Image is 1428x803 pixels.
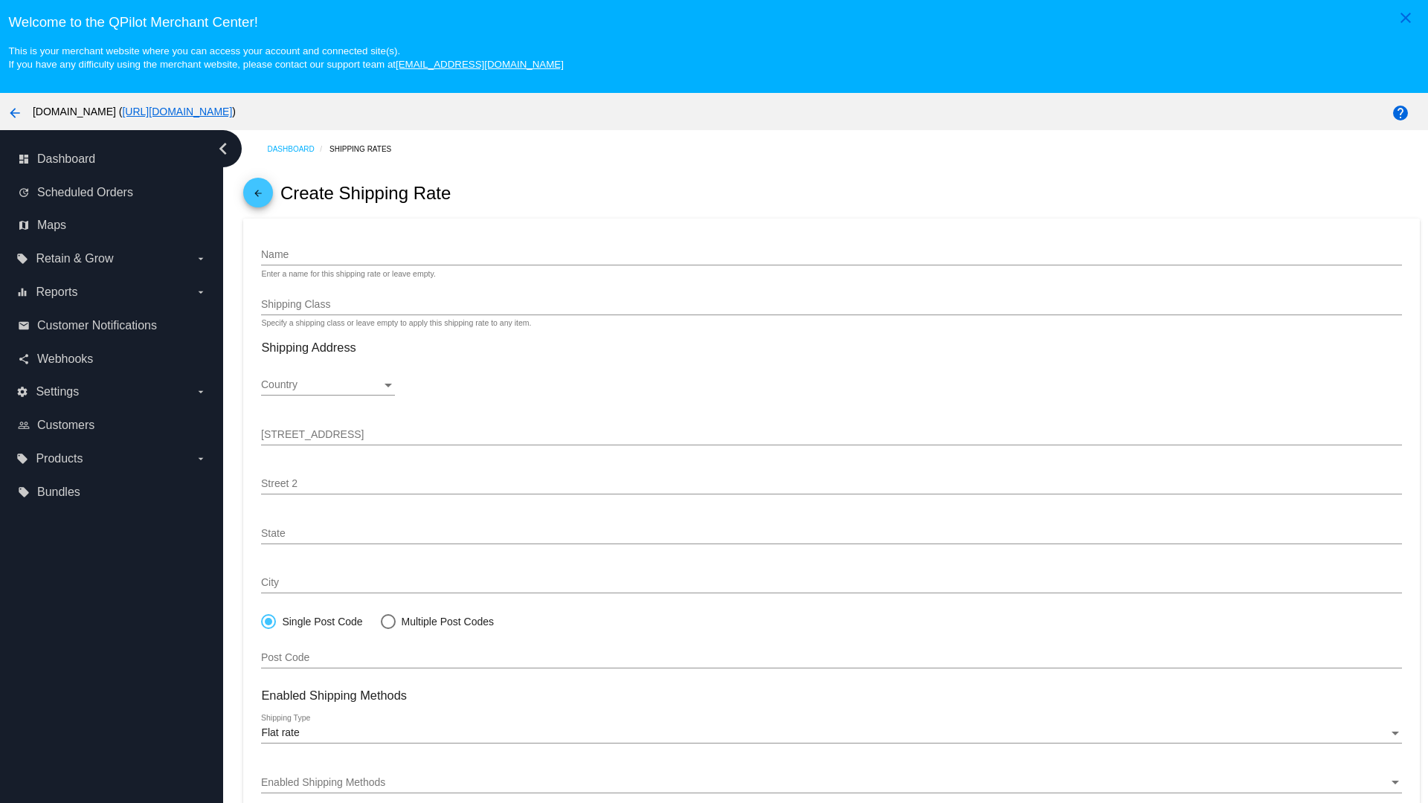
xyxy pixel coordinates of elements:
h3: Shipping Address [261,341,1401,355]
mat-icon: close [1397,9,1415,27]
a: dashboard Dashboard [18,147,207,171]
span: Customers [37,419,94,432]
mat-icon: help [1392,104,1409,122]
h3: Welcome to the QPilot Merchant Center! [8,14,1419,30]
span: Country [261,378,297,390]
div: Multiple Post Codes [396,616,495,628]
i: local_offer [16,453,28,465]
span: Bundles [37,486,80,499]
small: This is your merchant website where you can access your account and connected site(s). If you hav... [8,45,563,70]
input: State [261,528,1401,540]
i: equalizer [16,286,28,298]
i: arrow_drop_down [195,386,207,398]
mat-select: Enabled Shipping Methods [261,777,1401,789]
mat-select: Shipping Type [261,727,1401,739]
i: arrow_drop_down [195,453,207,465]
h3: Enabled Shipping Methods [261,688,1401,703]
span: Dashboard [37,152,95,166]
i: settings [16,386,28,398]
a: share Webhooks [18,347,207,371]
input: Street 1 [261,429,1401,441]
span: Scheduled Orders [37,186,133,199]
mat-icon: arrow_back [249,188,267,206]
a: email Customer Notifications [18,314,207,338]
input: City [261,577,1401,589]
i: share [18,353,30,365]
a: map Maps [18,213,207,237]
a: update Scheduled Orders [18,181,207,204]
input: Name [261,249,1401,261]
span: Enabled Shipping Methods [261,776,385,788]
span: Reports [36,286,77,299]
span: Flat rate [261,726,299,738]
span: [DOMAIN_NAME] ( ) [33,106,236,117]
span: Customer Notifications [37,319,157,332]
mat-icon: arrow_back [6,104,24,122]
a: Shipping Rates [329,138,405,161]
i: email [18,320,30,332]
i: chevron_left [211,137,235,161]
div: Specify a shipping class or leave empty to apply this shipping rate to any item. [261,319,531,328]
i: map [18,219,30,231]
input: Post Code [261,652,1401,664]
i: local_offer [18,486,30,498]
i: arrow_drop_down [195,253,207,265]
a: [URL][DOMAIN_NAME] [122,106,232,117]
i: people_outline [18,419,30,431]
div: Single Post Code [276,616,362,628]
mat-select: Country [261,379,395,391]
span: Webhooks [37,352,93,366]
span: Products [36,452,83,465]
a: Dashboard [267,138,329,161]
a: [EMAIL_ADDRESS][DOMAIN_NAME] [396,59,564,70]
span: Settings [36,385,79,399]
div: Enter a name for this shipping rate or leave empty. [261,270,435,279]
i: dashboard [18,153,30,165]
input: Street 2 [261,478,1401,490]
a: people_outline Customers [18,413,207,437]
a: local_offer Bundles [18,480,207,504]
i: update [18,187,30,199]
h2: Create Shipping Rate [280,183,451,204]
span: Retain & Grow [36,252,113,265]
i: arrow_drop_down [195,286,207,298]
i: local_offer [16,253,28,265]
span: Maps [37,219,66,232]
input: Shipping Class [261,299,1401,311]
